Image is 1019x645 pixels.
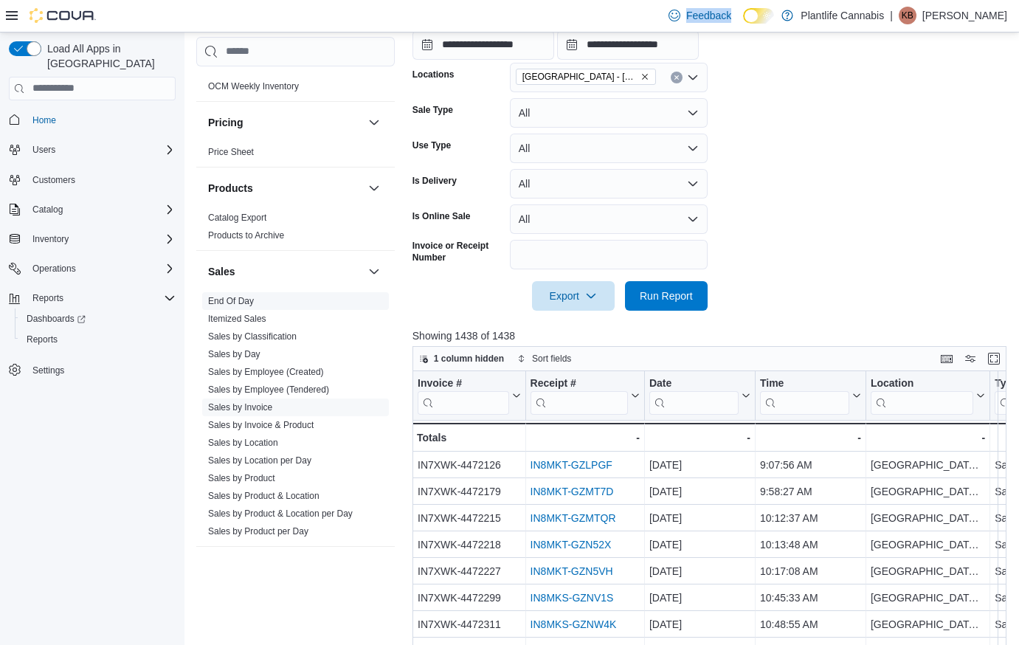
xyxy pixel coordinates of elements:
div: OCM [196,77,395,101]
span: Sales by Product per Day [208,525,308,537]
span: Sales by Invoice [208,401,272,413]
button: Pricing [365,114,383,131]
a: OCM Weekly Inventory [208,81,299,92]
span: End Of Day [208,295,254,307]
input: Press the down key to open a popover containing a calendar. [557,30,699,60]
span: Sales by Day [208,348,260,360]
a: Itemized Sales [208,314,266,324]
div: [GEOGRAPHIC_DATA] - [GEOGRAPHIC_DATA] [871,456,985,474]
div: [DATE] [649,562,750,580]
button: Home [3,109,182,131]
div: [GEOGRAPHIC_DATA] - [GEOGRAPHIC_DATA] [871,536,985,553]
div: Sales [196,292,395,546]
button: Reports [27,289,69,307]
p: Showing 1438 of 1438 [412,328,1012,343]
span: Sales by Invoice & Product [208,419,314,431]
div: IN7XWK-4472311 [418,615,521,633]
button: Inventory [3,229,182,249]
span: Sales by Product & Location per Day [208,508,353,520]
h3: Sales [208,264,235,279]
span: Settings [32,365,64,376]
button: Invoice # [418,376,521,414]
button: Clear input [671,72,683,83]
div: [GEOGRAPHIC_DATA] - [GEOGRAPHIC_DATA] [871,509,985,527]
button: Sales [208,264,362,279]
a: Home [27,111,62,129]
span: Operations [27,260,176,277]
a: Sales by Classification [208,331,297,342]
div: [DATE] [649,509,750,527]
button: Products [365,179,383,197]
button: All [510,204,708,234]
span: Itemized Sales [208,313,266,325]
div: [GEOGRAPHIC_DATA] - [GEOGRAPHIC_DATA] [871,483,985,500]
a: Settings [27,362,70,379]
div: Receipt # [530,376,627,390]
span: Reports [32,292,63,304]
span: Catalog [27,201,176,218]
a: Sales by Invoice & Product [208,420,314,430]
div: - [871,429,985,446]
button: All [510,134,708,163]
button: Location [871,376,985,414]
div: IN7XWK-4472218 [418,536,521,553]
a: IN8MKT-GZLPGF [530,459,612,471]
div: Pricing [196,143,395,167]
span: Sort fields [532,353,571,365]
div: 9:58:27 AM [760,483,861,500]
button: Open list of options [687,72,699,83]
div: IN7XWK-4472227 [418,562,521,580]
span: Operations [32,263,76,275]
span: Sales by Product [208,472,275,484]
span: [GEOGRAPHIC_DATA] - [GEOGRAPHIC_DATA] [522,69,638,84]
a: End Of Day [208,296,254,306]
button: Enter fullscreen [985,350,1003,368]
a: Sales by Invoice [208,402,272,413]
a: Catalog Export [208,213,266,223]
div: Receipt # URL [530,376,627,414]
div: Totals [417,429,521,446]
label: Sale Type [412,104,453,116]
a: Feedback [663,1,737,30]
div: 10:48:55 AM [760,615,861,633]
label: Invoice or Receipt Number [412,240,504,263]
div: [DATE] [649,536,750,553]
div: [GEOGRAPHIC_DATA] - [GEOGRAPHIC_DATA] [871,562,985,580]
div: Time [760,376,849,390]
span: Dashboards [27,313,86,325]
div: [DATE] [649,456,750,474]
div: - [530,429,639,446]
button: Date [649,376,750,414]
p: Plantlife Cannabis [801,7,884,24]
button: Products [208,181,362,196]
button: Settings [3,359,182,380]
div: - [649,429,750,446]
div: IN7XWK-4472299 [418,589,521,607]
img: Cova [30,8,96,23]
button: Remove Edmonton - Albany from selection in this group [640,72,649,81]
button: Run Report [625,281,708,311]
span: Edmonton - Albany [516,69,656,85]
a: IN8MKS-GZNW4K [530,618,616,630]
label: Is Delivery [412,175,457,187]
span: Users [32,144,55,156]
button: 1 column hidden [413,350,510,368]
span: Sales by Location per Day [208,455,311,466]
a: Price Sheet [208,147,254,157]
div: 9:07:56 AM [760,456,861,474]
span: Run Report [640,289,693,303]
span: Sales by Classification [208,331,297,342]
button: All [510,98,708,128]
a: IN8MKT-GZMTQR [530,512,615,524]
span: 1 column hidden [434,353,504,365]
div: IN7XWK-4472215 [418,509,521,527]
span: Home [27,111,176,129]
div: Date [649,376,739,390]
div: Invoice # [418,376,509,390]
div: Kim Bore [899,7,916,24]
a: Sales by Day [208,349,260,359]
span: Customers [27,170,176,189]
button: Users [27,141,61,159]
button: Keyboard shortcuts [938,350,956,368]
